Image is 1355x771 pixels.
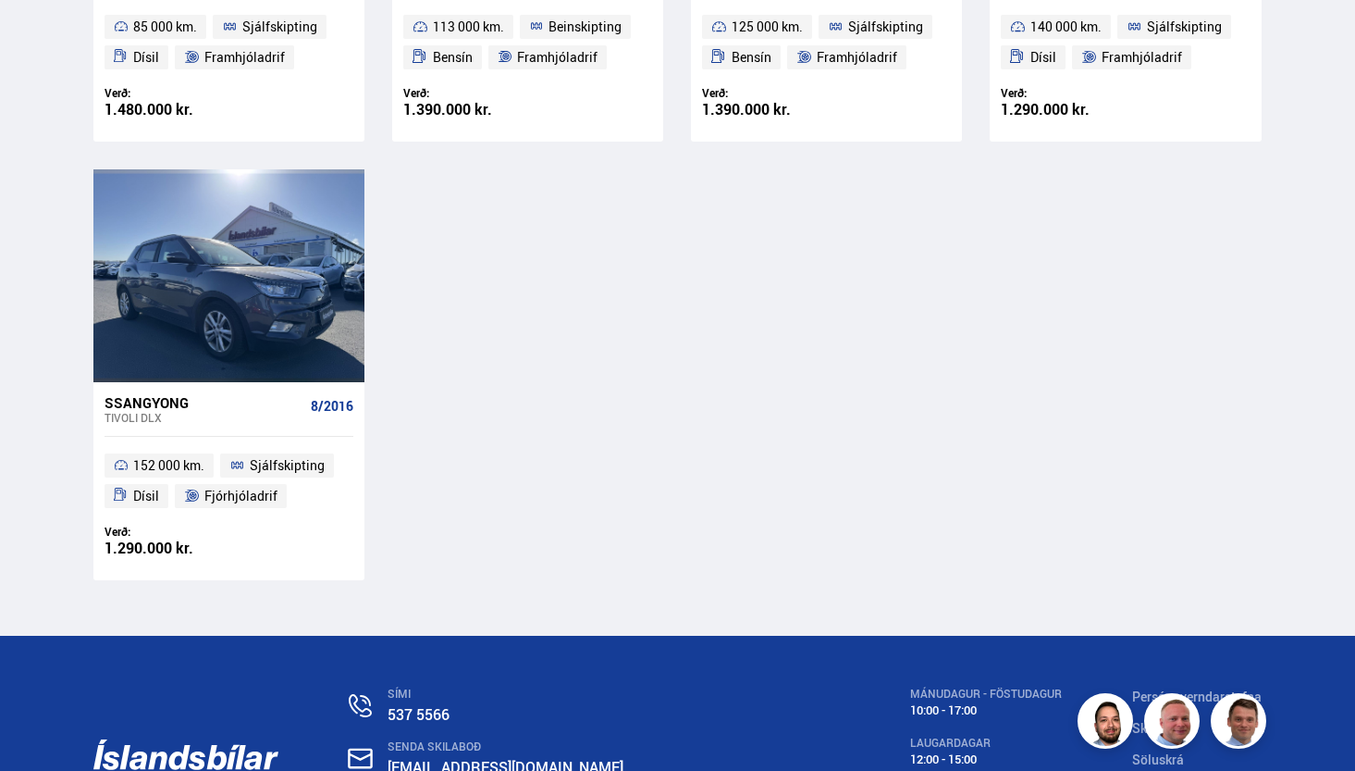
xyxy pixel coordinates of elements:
span: Sjálfskipting [242,16,317,38]
span: Bensín [433,46,473,68]
div: Verð: [702,86,827,100]
img: siFngHWaQ9KaOqBr.png [1147,696,1202,752]
span: Framhjóladrif [204,46,285,68]
div: SENDA SKILABOÐ [388,740,840,753]
div: Verð: [105,525,229,539]
span: Sjálfskipting [848,16,923,38]
div: 1.390.000 kr. [403,102,528,118]
div: LAUGARDAGAR [910,737,1062,750]
span: 152 000 km. [133,454,204,477]
img: nhp88E3Fdnt1Opn2.png [1080,696,1136,752]
div: MÁNUDAGUR - FÖSTUDAGUR [910,688,1062,701]
button: Opna LiveChat spjallviðmót [15,7,70,63]
div: 1.290.000 kr. [1001,102,1126,118]
span: 85 000 km. [133,16,197,38]
div: Ssangyong [105,394,303,411]
div: 12:00 - 15:00 [910,752,1062,766]
a: Ssangyong Tivoli DLX 8/2016 152 000 km. Sjálfskipting Dísil Fjórhjóladrif Verð: 1.290.000 kr. [93,382,364,580]
span: Bensín [732,46,771,68]
span: Fjórhjóladrif [204,485,277,507]
div: 1.390.000 kr. [702,102,827,118]
span: Framhjóladrif [517,46,597,68]
img: nHj8e-n-aHgjukTg.svg [348,748,373,769]
span: Sjálfskipting [250,454,325,477]
a: Persónuverndarstefna [1132,688,1262,705]
span: Framhjóladrif [1102,46,1182,68]
div: Verð: [403,86,528,100]
div: 10:00 - 17:00 [910,703,1062,717]
span: Dísil [1030,46,1056,68]
span: 140 000 km. [1030,16,1102,38]
span: Beinskipting [548,16,622,38]
img: FbJEzSuNWCJXmdc-.webp [1213,696,1269,752]
span: 125 000 km. [732,16,803,38]
div: Verð: [105,86,229,100]
div: 1.480.000 kr. [105,102,229,118]
span: Sjálfskipting [1147,16,1222,38]
div: 1.290.000 kr. [105,541,229,556]
span: Dísil [133,46,159,68]
span: 8/2016 [311,399,353,414]
span: Framhjóladrif [817,46,897,68]
img: n0V2lOsqF3l1V2iz.svg [349,694,372,717]
div: Verð: [1001,86,1126,100]
span: Dísil [133,485,159,507]
a: 537 5566 [388,704,450,725]
div: Tivoli DLX [105,411,303,424]
a: Söluskrá [1132,751,1184,768]
span: 113 000 km. [433,16,504,38]
div: SÍMI [388,688,840,701]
